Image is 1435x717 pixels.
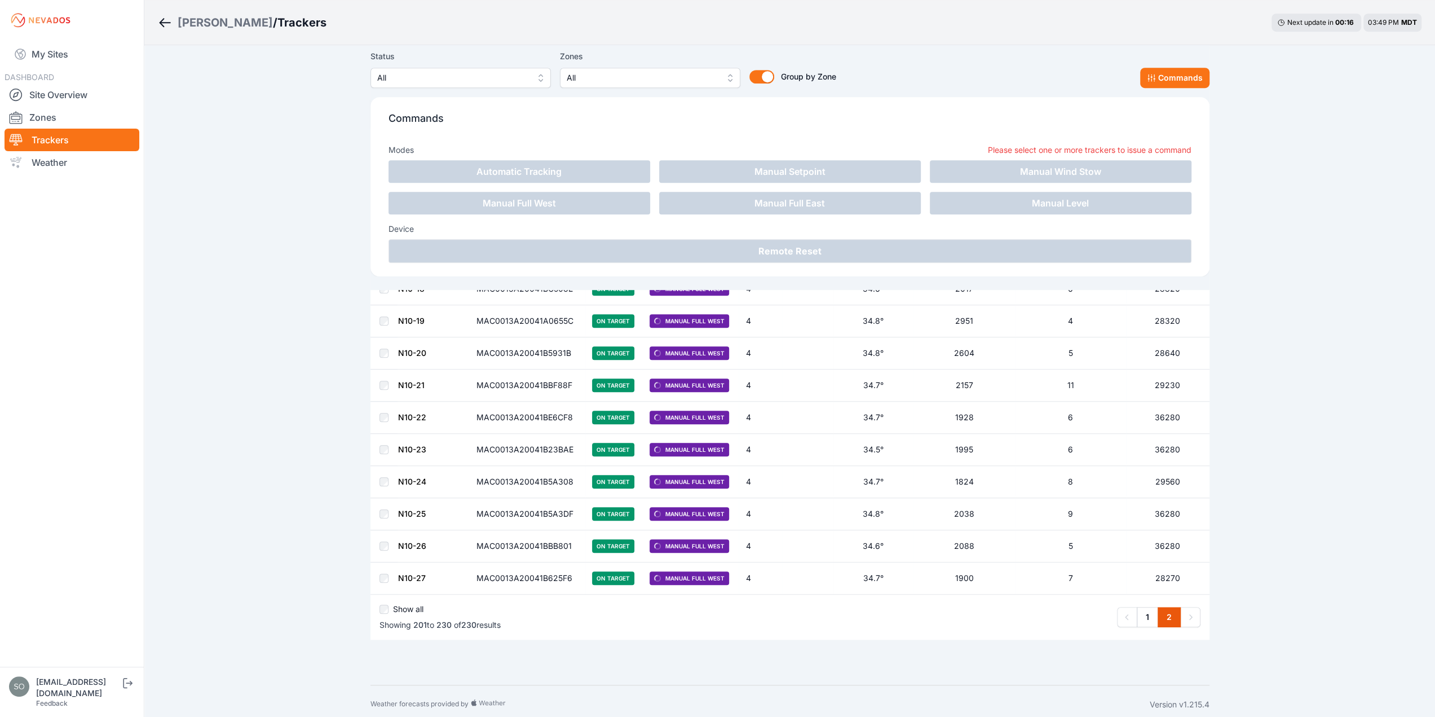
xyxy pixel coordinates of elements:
[739,562,782,595] td: 4
[470,305,585,337] td: MAC0013A20041A0655C
[592,507,634,521] span: On Target
[1126,530,1209,562] td: 36280
[659,160,921,183] button: Manual Setpoint
[930,192,1191,214] button: Manual Level
[739,402,782,434] td: 4
[650,507,729,521] span: Manual Full West
[1126,466,1209,498] td: 29560
[1015,434,1126,466] td: 6
[1126,370,1209,402] td: 29230
[739,530,782,562] td: 4
[913,562,1015,595] td: 1900
[833,370,913,402] td: 34.7°
[592,411,634,424] span: On Target
[1015,530,1126,562] td: 5
[988,144,1191,156] p: Please select one or more trackers to issue a command
[158,8,326,37] nav: Breadcrumb
[377,71,528,85] span: All
[379,619,501,631] p: Showing to of results
[470,434,585,466] td: MAC0013A20041B23BAE
[739,498,782,530] td: 4
[470,562,585,595] td: MAC0013A20041B625F6
[650,314,729,328] span: Manual Full West
[592,539,634,553] span: On Target
[461,620,476,630] span: 230
[739,305,782,337] td: 4
[1368,18,1399,27] span: 03:49 PM
[592,346,634,360] span: On Target
[273,15,277,30] span: /
[393,604,423,615] label: Show all
[1137,607,1158,627] a: 1
[398,412,426,422] a: N10-22
[913,370,1015,402] td: 2157
[1126,402,1209,434] td: 36280
[1015,305,1126,337] td: 4
[560,50,740,63] label: Zones
[739,434,782,466] td: 4
[1117,607,1200,627] nav: Pagination
[913,337,1015,370] td: 2604
[650,411,729,424] span: Manual Full West
[1015,562,1126,595] td: 7
[1015,498,1126,530] td: 9
[650,475,729,489] span: Manual Full West
[388,111,1191,135] p: Commands
[833,466,913,498] td: 34.7°
[833,498,913,530] td: 34.8°
[930,160,1191,183] button: Manual Wind Stow
[833,434,913,466] td: 34.5°
[833,530,913,562] td: 34.6°
[913,305,1015,337] td: 2951
[1126,305,1209,337] td: 28320
[781,72,836,81] span: Group by Zone
[913,530,1015,562] td: 2088
[5,83,139,106] a: Site Overview
[739,466,782,498] td: 4
[739,337,782,370] td: 4
[913,434,1015,466] td: 1995
[398,477,426,486] a: N10-24
[659,192,921,214] button: Manual Full East
[833,337,913,370] td: 34.8°
[1015,402,1126,434] td: 6
[398,380,425,390] a: N10-21
[5,72,54,82] span: DASHBOARD
[1015,370,1126,402] td: 11
[370,68,551,88] button: All
[833,562,913,595] td: 34.7°
[5,129,139,151] a: Trackers
[9,11,72,29] img: Nevados
[650,346,729,360] span: Manual Full West
[650,379,729,392] span: Manual Full West
[913,402,1015,434] td: 1928
[1015,466,1126,498] td: 8
[1126,498,1209,530] td: 36280
[833,402,913,434] td: 34.7°
[913,498,1015,530] td: 2038
[470,370,585,402] td: MAC0013A20041BBF88F
[650,571,729,585] span: Manual Full West
[592,475,634,489] span: On Target
[1158,607,1181,627] a: 2
[470,530,585,562] td: MAC0013A20041BBB801
[470,337,585,370] td: MAC0013A20041B5931B
[398,348,426,358] a: N10-20
[650,539,729,553] span: Manual Full West
[36,676,121,699] div: [EMAIL_ADDRESS][DOMAIN_NAME]
[592,379,634,392] span: On Target
[178,15,273,30] div: [PERSON_NAME]
[1335,18,1355,27] div: 00 : 16
[470,402,585,434] td: MAC0013A20041BE6CF8
[1126,337,1209,370] td: 28640
[388,144,414,156] h3: Modes
[5,151,139,174] a: Weather
[398,573,426,583] a: N10-27
[9,676,29,697] img: solvocc@solvenergy.com
[592,571,634,585] span: On Target
[436,620,452,630] span: 230
[277,15,326,30] h3: Trackers
[1140,68,1209,88] button: Commands
[388,160,650,183] button: Automatic Tracking
[1287,18,1334,27] span: Next update in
